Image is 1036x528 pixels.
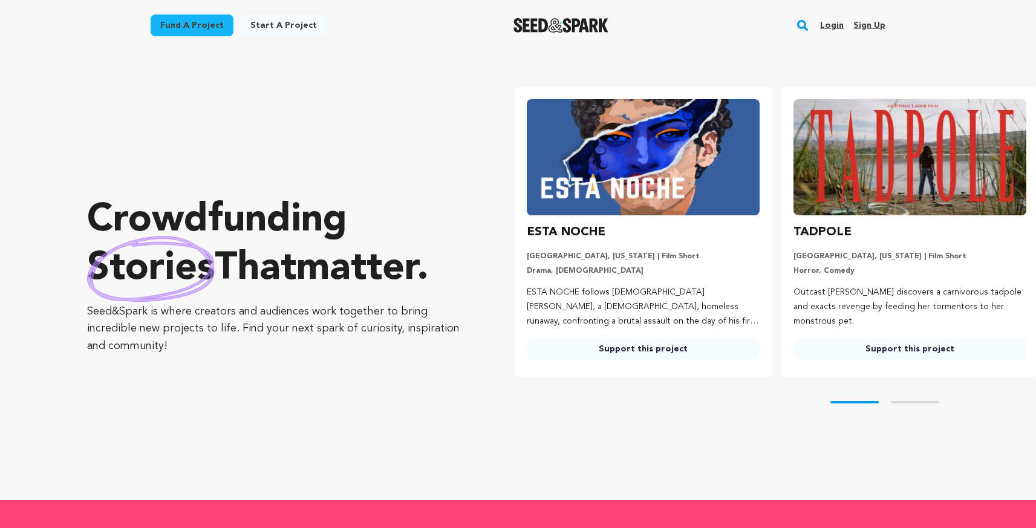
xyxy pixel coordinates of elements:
[793,266,1026,276] p: Horror, Comedy
[793,99,1026,215] img: TADPOLE image
[241,15,327,36] a: Start a project
[793,338,1026,360] a: Support this project
[527,252,760,261] p: [GEOGRAPHIC_DATA], [US_STATE] | Film Short
[793,223,852,242] h3: TADPOLE
[793,285,1026,328] p: Outcast [PERSON_NAME] discovers a carnivorous tadpole and exacts revenge by feeding her tormentor...
[853,16,885,35] a: Sign up
[513,18,608,33] a: Seed&Spark Homepage
[87,236,215,302] img: hand sketched image
[527,285,760,328] p: ESTA NOCHE follows [DEMOGRAPHIC_DATA] [PERSON_NAME], a [DEMOGRAPHIC_DATA], homeless runaway, conf...
[296,250,417,288] span: matter
[87,197,466,293] p: Crowdfunding that .
[527,266,760,276] p: Drama, [DEMOGRAPHIC_DATA]
[151,15,233,36] a: Fund a project
[527,338,760,360] a: Support this project
[820,16,844,35] a: Login
[527,223,605,242] h3: ESTA NOCHE
[527,99,760,215] img: ESTA NOCHE image
[87,303,466,355] p: Seed&Spark is where creators and audiences work together to bring incredible new projects to life...
[513,18,608,33] img: Seed&Spark Logo Dark Mode
[793,252,1026,261] p: [GEOGRAPHIC_DATA], [US_STATE] | Film Short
